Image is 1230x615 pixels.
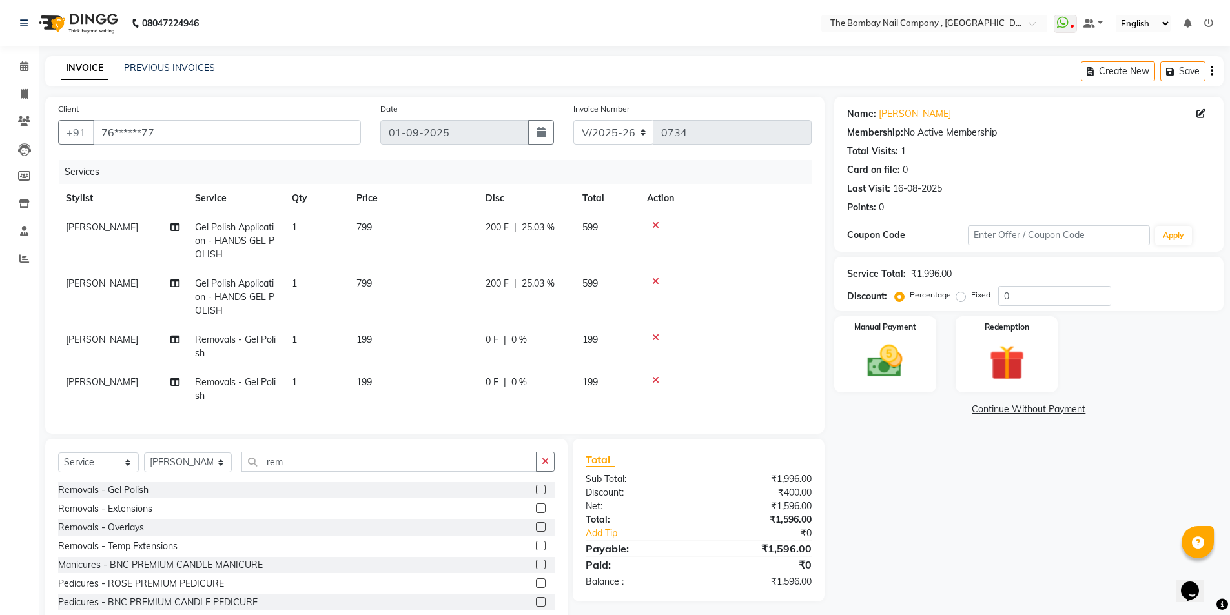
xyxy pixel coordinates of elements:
[187,184,284,213] th: Service
[719,527,821,540] div: ₹0
[699,472,821,486] div: ₹1,996.00
[573,103,630,115] label: Invoice Number
[58,120,94,145] button: +91
[58,596,258,609] div: Pedicures - BNC PREMIUM CANDLE PEDICURE
[699,557,821,572] div: ₹0
[58,558,263,572] div: Manicures - BNC PREMIUM CANDLE MANICURE
[58,521,144,534] div: Removals - Overlays
[699,541,821,556] div: ₹1,596.00
[1155,226,1192,245] button: Apply
[66,376,138,388] span: [PERSON_NAME]
[58,577,224,590] div: Pedicures - ROSE PREMIUM PEDICURE
[893,182,942,196] div: 16-08-2025
[847,267,906,281] div: Service Total:
[847,126,903,139] div: Membership:
[292,277,297,289] span: 1
[576,472,699,486] div: Sub Total:
[837,403,1221,416] a: Continue Without Payment
[486,221,509,234] span: 200 F
[971,289,990,301] label: Fixed
[576,499,699,513] div: Net:
[847,201,876,214] div: Points:
[58,483,149,497] div: Removals - Gel Polish
[582,221,598,233] span: 599
[292,221,297,233] span: 1
[699,513,821,527] div: ₹1,596.00
[699,499,821,513] div: ₹1,596.00
[879,107,951,121] a: [PERSON_NAME]
[582,277,598,289] span: 599
[847,145,898,158] div: Total Visits:
[1176,563,1217,602] iframe: chat widget
[241,452,537,472] input: Search or Scan
[847,107,876,121] div: Name:
[576,486,699,499] div: Discount:
[58,184,187,213] th: Stylist
[522,221,555,234] span: 25.03 %
[349,184,478,213] th: Price
[195,376,276,401] span: Removals - Gel Polish
[66,334,138,345] span: [PERSON_NAME]
[985,321,1029,333] label: Redemption
[901,145,906,158] div: 1
[124,62,215,74] a: PREVIOUS INVOICES
[486,333,498,347] span: 0 F
[847,163,900,177] div: Card on file:
[511,333,527,347] span: 0 %
[576,513,699,527] div: Total:
[1160,61,1205,81] button: Save
[142,5,199,41] b: 08047224946
[292,334,297,345] span: 1
[66,221,138,233] span: [PERSON_NAME]
[575,184,639,213] th: Total
[854,321,916,333] label: Manual Payment
[93,120,361,145] input: Search by Name/Mobile/Email/Code
[33,5,121,41] img: logo
[1081,61,1155,81] button: Create New
[356,334,372,345] span: 199
[847,126,1211,139] div: No Active Membership
[968,225,1150,245] input: Enter Offer / Coupon Code
[58,539,178,553] div: Removals - Temp Extensions
[195,334,276,359] span: Removals - Gel Polish
[486,376,498,389] span: 0 F
[699,575,821,589] div: ₹1,596.00
[911,267,952,281] div: ₹1,996.00
[59,160,821,184] div: Services
[66,277,138,289] span: [PERSON_NAME]
[478,184,575,213] th: Disc
[522,277,555,290] span: 25.03 %
[292,376,297,388] span: 1
[58,103,79,115] label: Client
[576,527,719,540] a: Add Tip
[356,376,372,388] span: 199
[356,277,372,289] span: 799
[699,486,821,499] div: ₹400.00
[514,221,517,234] span: |
[356,221,372,233] span: 799
[847,182,890,196] div: Last Visit:
[284,184,349,213] th: Qty
[195,277,274,316] span: Gel Polish Application - HANDS GEL POLISH
[504,376,506,389] span: |
[61,57,108,80] a: INVOICE
[639,184,812,213] th: Action
[978,341,1036,385] img: _gift.svg
[856,341,914,381] img: _cash.svg
[586,453,615,467] span: Total
[903,163,908,177] div: 0
[847,290,887,303] div: Discount:
[380,103,398,115] label: Date
[195,221,274,260] span: Gel Polish Application - HANDS GEL POLISH
[847,228,969,242] div: Coupon Code
[576,541,699,556] div: Payable:
[514,277,517,290] span: |
[576,575,699,589] div: Balance :
[511,376,527,389] span: 0 %
[504,333,506,347] span: |
[582,376,598,388] span: 199
[58,502,152,516] div: Removals - Extensions
[879,201,884,214] div: 0
[576,557,699,572] div: Paid:
[910,289,951,301] label: Percentage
